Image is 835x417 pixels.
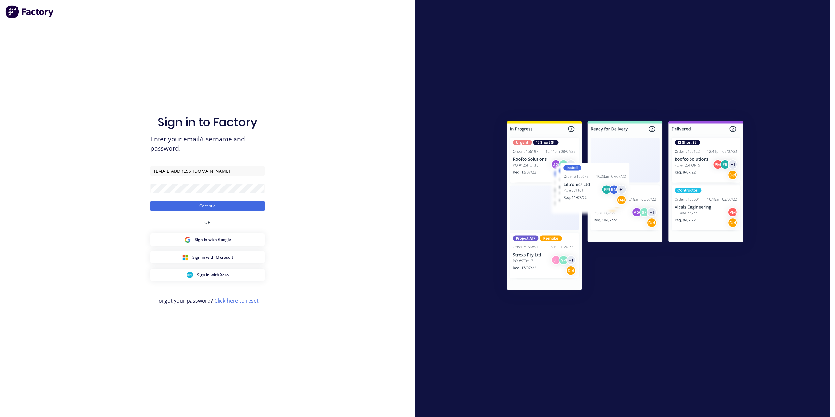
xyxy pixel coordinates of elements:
[150,201,265,211] button: Continue
[150,269,265,281] button: Xero Sign inSign in with Xero
[150,166,265,176] input: Email/Username
[150,251,265,263] button: Microsoft Sign inSign in with Microsoft
[156,297,259,305] span: Forgot your password?
[187,272,193,278] img: Xero Sign in
[195,237,231,243] span: Sign in with Google
[197,272,229,278] span: Sign in with Xero
[5,5,54,18] img: Factory
[192,254,233,260] span: Sign in with Microsoft
[158,115,257,129] h1: Sign in to Factory
[182,254,189,261] img: Microsoft Sign in
[204,211,211,233] div: OR
[150,134,265,153] span: Enter your email/username and password.
[493,108,758,305] img: Sign in
[214,297,259,304] a: Click here to reset
[150,233,265,246] button: Google Sign inSign in with Google
[184,236,191,243] img: Google Sign in
[813,395,828,410] iframe: Intercom live chat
